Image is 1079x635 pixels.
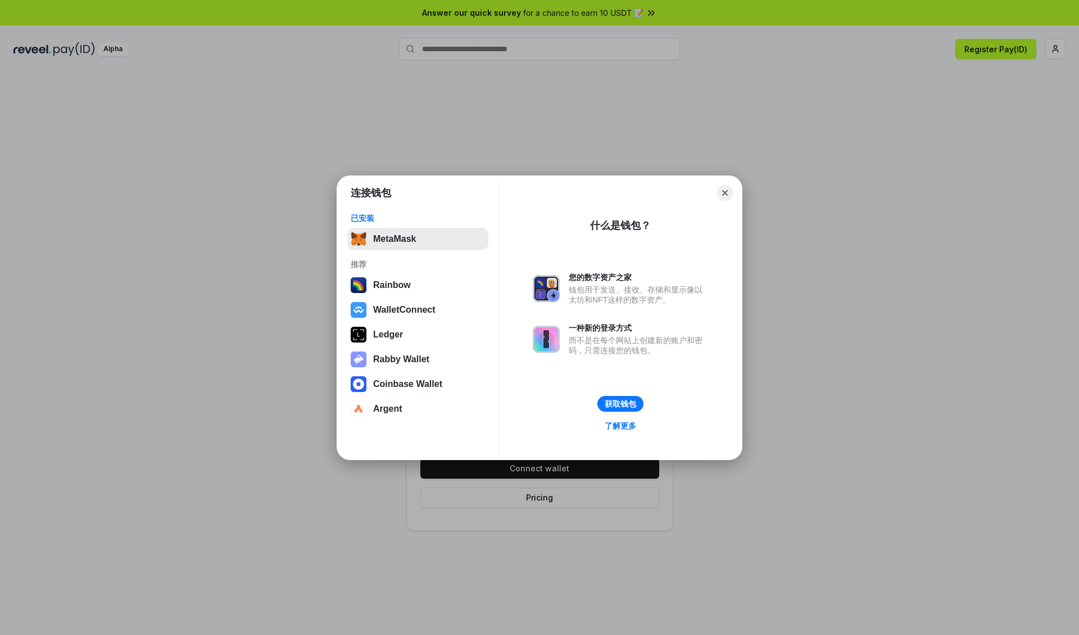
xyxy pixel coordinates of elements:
[717,185,733,201] button: Close
[351,259,485,269] div: 推荐
[351,231,366,247] img: svg+xml,%3Csvg%20fill%3D%22none%22%20height%3D%2233%22%20viewBox%3D%220%200%2035%2033%22%20width%...
[373,234,416,244] div: MetaMask
[598,418,643,433] a: 了解更多
[373,354,429,364] div: Rabby Wallet
[351,302,366,318] img: svg+xml,%3Csvg%20width%3D%2228%22%20height%3D%2228%22%20viewBox%3D%220%200%2028%2028%22%20fill%3D...
[351,401,366,417] img: svg+xml,%3Csvg%20width%3D%2228%22%20height%3D%2228%22%20viewBox%3D%220%200%2028%2028%22%20fill%3D...
[351,376,366,392] img: svg+xml,%3Csvg%20width%3D%2228%22%20height%3D%2228%22%20viewBox%3D%220%200%2028%2028%22%20fill%3D...
[605,399,636,409] div: 获取钱包
[351,213,485,223] div: 已安装
[351,327,366,343] img: svg+xml,%3Csvg%20xmlns%3D%22http%3A%2F%2Fwww.w3.org%2F2000%2Fsvg%22%20width%3D%2228%22%20height%3...
[373,330,403,340] div: Ledger
[347,373,488,395] button: Coinbase Wallet
[347,274,488,296] button: Rainbow
[605,421,636,431] div: 了解更多
[347,228,488,250] button: MetaMask
[351,352,366,367] img: svg+xml,%3Csvg%20xmlns%3D%22http%3A%2F%2Fwww.w3.org%2F2000%2Fsvg%22%20fill%3D%22none%22%20viewBox...
[347,299,488,321] button: WalletConnect
[597,396,643,412] button: 获取钱包
[569,272,708,282] div: 您的数字资产之家
[569,335,708,355] div: 而不是在每个网站上创建新的账户和密码，只需连接您的钱包。
[373,280,411,290] div: Rainbow
[373,404,402,414] div: Argent
[569,323,708,333] div: 一种新的登录方式
[351,277,366,293] img: svg+xml,%3Csvg%20width%3D%22120%22%20height%3D%22120%22%20viewBox%3D%220%200%20120%20120%22%20fil...
[373,379,442,389] div: Coinbase Wallet
[347,348,488,371] button: Rabby Wallet
[533,275,560,302] img: svg+xml,%3Csvg%20xmlns%3D%22http%3A%2F%2Fwww.w3.org%2F2000%2Fsvg%22%20fill%3D%22none%22%20viewBox...
[351,186,391,200] h1: 连接钱包
[373,305,436,315] div: WalletConnect
[590,219,651,232] div: 什么是钱包？
[569,285,708,305] div: 钱包用于发送、接收、存储和显示像以太坊和NFT这样的数字资产。
[347,398,488,420] button: Argent
[347,323,488,346] button: Ledger
[533,326,560,353] img: svg+xml,%3Csvg%20xmlns%3D%22http%3A%2F%2Fwww.w3.org%2F2000%2Fsvg%22%20fill%3D%22none%22%20viewBox...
